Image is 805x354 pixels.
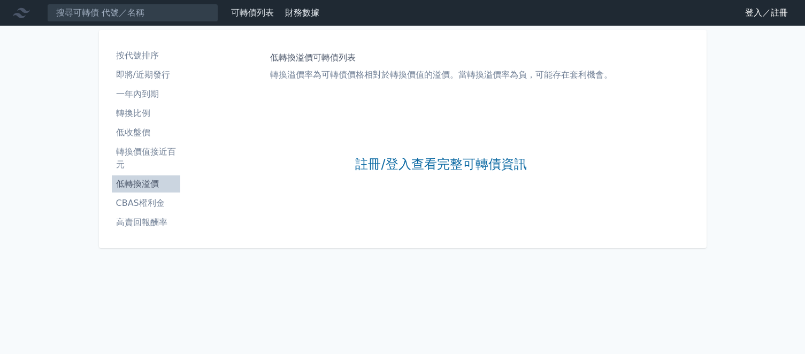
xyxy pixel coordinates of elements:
li: 低收盤價 [112,126,180,139]
a: 轉換比例 [112,105,180,122]
a: 登入／註冊 [737,4,796,21]
a: 轉換價值接近百元 [112,143,180,173]
li: 即將/近期發行 [112,68,180,81]
a: CBAS權利金 [112,195,180,212]
a: 財務數據 [285,7,319,18]
li: 一年內到期 [112,88,180,101]
li: 高賣回報酬率 [112,216,180,229]
li: 按代號排序 [112,49,180,62]
a: 一年內到期 [112,86,180,103]
h1: 低轉換溢價可轉債列表 [270,51,612,64]
li: 轉換價值接近百元 [112,145,180,171]
input: 搜尋可轉債 代號／名稱 [47,4,218,22]
a: 低轉換溢價 [112,175,180,193]
a: 註冊/登入查看完整可轉債資訊 [355,156,526,173]
p: 轉換溢價率為可轉債價格相對於轉換價值的溢價。當轉換溢價率為負，可能存在套利機會。 [270,68,612,81]
a: 可轉債列表 [231,7,274,18]
li: 轉換比例 [112,107,180,120]
a: 高賣回報酬率 [112,214,180,231]
li: 低轉換溢價 [112,178,180,190]
a: 即將/近期發行 [112,66,180,83]
a: 按代號排序 [112,47,180,64]
li: CBAS權利金 [112,197,180,210]
a: 低收盤價 [112,124,180,141]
